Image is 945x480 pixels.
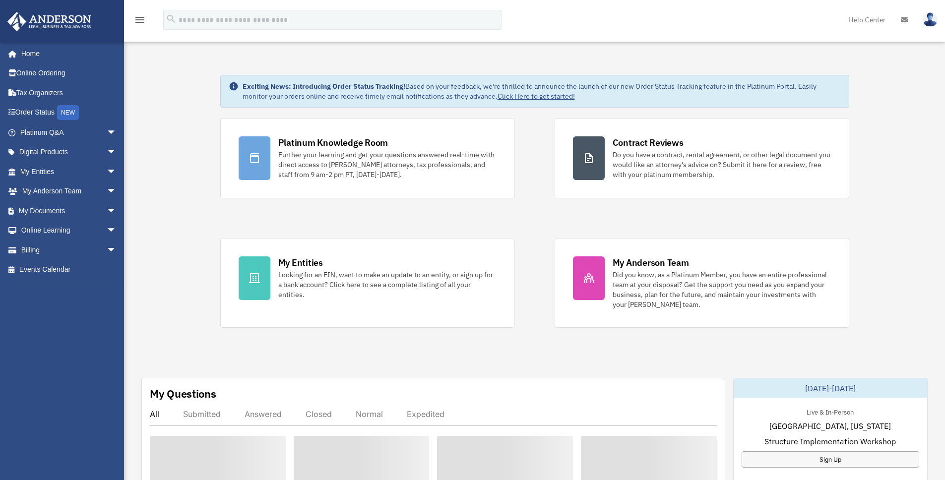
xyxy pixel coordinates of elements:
a: My Entities Looking for an EIN, want to make an update to an entity, or sign up for a bank accoun... [220,238,515,328]
img: User Pic [923,12,938,27]
a: Contract Reviews Do you have a contract, rental agreement, or other legal document you would like... [555,118,849,198]
a: Order StatusNEW [7,103,131,123]
a: Events Calendar [7,260,131,280]
a: My Anderson Teamarrow_drop_down [7,181,131,201]
div: My Questions [150,386,216,401]
span: arrow_drop_down [107,221,126,241]
a: menu [134,17,146,26]
div: Live & In-Person [799,406,862,417]
div: Platinum Knowledge Room [278,136,388,149]
div: Normal [356,409,383,419]
a: Platinum Q&Aarrow_drop_down [7,122,131,142]
div: My Anderson Team [613,256,689,269]
a: My Documentsarrow_drop_down [7,201,131,221]
a: Online Ordering [7,63,131,83]
a: My Anderson Team Did you know, as a Platinum Member, you have an entire professional team at your... [555,238,849,328]
span: Structure Implementation Workshop [764,435,896,447]
img: Anderson Advisors Platinum Portal [4,12,94,31]
a: Home [7,44,126,63]
span: arrow_drop_down [107,181,126,202]
div: [DATE]-[DATE] [734,378,927,398]
div: Closed [306,409,332,419]
div: All [150,409,159,419]
div: Submitted [183,409,221,419]
div: Expedited [407,409,444,419]
div: Contract Reviews [613,136,684,149]
span: arrow_drop_down [107,201,126,221]
div: Based on your feedback, we're thrilled to announce the launch of our new Order Status Tracking fe... [243,81,841,101]
div: Did you know, as a Platinum Member, you have an entire professional team at your disposal? Get th... [613,270,831,309]
a: Billingarrow_drop_down [7,240,131,260]
span: arrow_drop_down [107,240,126,260]
span: arrow_drop_down [107,122,126,143]
span: arrow_drop_down [107,162,126,182]
a: Tax Organizers [7,83,131,103]
div: Further your learning and get your questions answered real-time with direct access to [PERSON_NAM... [278,150,497,180]
a: Click Here to get started! [498,92,575,101]
div: NEW [57,105,79,120]
strong: Exciting News: Introducing Order Status Tracking! [243,82,405,91]
a: Online Learningarrow_drop_down [7,221,131,240]
div: Do you have a contract, rental agreement, or other legal document you would like an attorney's ad... [613,150,831,180]
a: Sign Up [742,451,919,468]
i: menu [134,14,146,26]
a: Platinum Knowledge Room Further your learning and get your questions answered real-time with dire... [220,118,515,198]
a: My Entitiesarrow_drop_down [7,162,131,181]
div: My Entities [278,256,323,269]
span: arrow_drop_down [107,142,126,163]
div: Looking for an EIN, want to make an update to an entity, or sign up for a bank account? Click her... [278,270,497,300]
i: search [166,13,177,24]
a: Digital Productsarrow_drop_down [7,142,131,162]
span: [GEOGRAPHIC_DATA], [US_STATE] [769,420,891,432]
div: Answered [245,409,282,419]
